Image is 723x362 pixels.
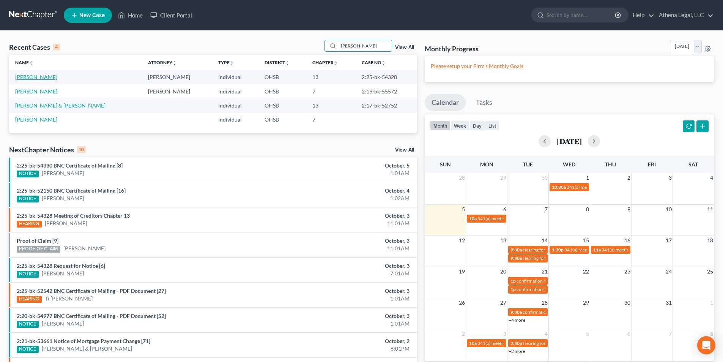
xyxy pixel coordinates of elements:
span: 341(a) meeting for [PERSON_NAME] [602,247,675,253]
i: unfold_more [230,61,234,65]
div: October, 5 [284,162,410,169]
span: 15 [582,236,590,245]
span: 7 [668,329,673,338]
span: 341(a) meeting for [PERSON_NAME] [477,340,551,346]
a: Calendar [425,94,466,111]
span: 29 [582,298,590,307]
a: Districtunfold_more [265,60,290,65]
span: 1 [585,173,590,182]
span: Tue [523,161,533,168]
td: [PERSON_NAME] [142,70,212,84]
div: October, 2 [284,337,410,345]
span: New Case [79,13,105,18]
a: 2:20-bk-54977 BNC Certificate of Mailing - PDF Document [52] [17,313,166,319]
a: [PERSON_NAME] [63,245,106,252]
a: Client Portal [146,8,196,22]
span: 341(a) Meeting for Ti'[PERSON_NAME] [564,247,643,253]
div: 1:01AM [284,169,410,177]
span: Mon [480,161,493,168]
button: list [485,120,499,131]
a: +4 more [509,317,525,323]
span: 22 [582,267,590,276]
div: October, 3 [284,312,410,320]
span: 14 [541,236,548,245]
input: Search by name... [547,8,616,22]
span: 7 [544,205,548,214]
span: 6 [502,205,507,214]
span: confirmation hearing for [PERSON_NAME] [523,309,608,315]
a: View All [395,147,414,153]
span: Hearing for Ti'[PERSON_NAME] [523,247,587,253]
a: 2:25-bk-54328 Request for Notice [6] [17,262,105,269]
i: unfold_more [334,61,338,65]
span: 1p [510,278,516,284]
a: Typeunfold_more [218,60,234,65]
td: 2:19-bk-55572 [356,84,417,98]
a: [PERSON_NAME] [15,116,57,123]
td: 2:17-bk-52752 [356,98,417,112]
span: 24 [665,267,673,276]
td: 2:25-bk-54328 [356,70,417,84]
a: [PERSON_NAME] [42,194,84,202]
span: 9:30a [510,255,522,261]
span: confirmation hearing for [PERSON_NAME] [517,286,602,292]
a: Chapterunfold_more [312,60,338,65]
td: Individual [212,113,258,127]
a: 2:25-bk-52150 BNC Certificate of Mailing [16] [17,187,126,194]
span: 1:30p [552,247,564,253]
td: OHSB [258,84,307,98]
button: week [450,120,469,131]
button: month [430,120,450,131]
td: OHSB [258,70,307,84]
span: 4 [709,173,714,182]
span: 341(a) meeting for [PERSON_NAME] [477,216,551,221]
span: 18 [706,236,714,245]
td: 13 [306,98,356,112]
a: Ti'[PERSON_NAME] [45,295,93,302]
div: 11:01AM [284,245,410,252]
div: PROOF OF CLAIM [17,246,60,253]
a: Attorneyunfold_more [148,60,177,65]
h2: [DATE] [557,137,582,145]
a: Nameunfold_more [15,60,33,65]
div: NOTICE [17,321,39,328]
span: 29 [499,173,507,182]
a: Athena Legal, LLC [655,8,714,22]
span: 3 [502,329,507,338]
div: 1:01AM [284,295,410,302]
a: 2:25-bk-52542 BNC Certificate of Mailing - PDF Document [27] [17,288,166,294]
input: Search by name... [339,40,392,51]
div: NextChapter Notices [9,145,86,154]
span: Hearing for Ti'[PERSON_NAME] [523,255,587,261]
span: 5 [585,329,590,338]
div: NOTICE [17,271,39,278]
i: unfold_more [285,61,290,65]
span: 2:30p [510,340,522,346]
span: 31 [665,298,673,307]
td: [PERSON_NAME] [142,84,212,98]
span: 5 [461,205,466,214]
i: unfold_more [172,61,177,65]
span: 26 [458,298,466,307]
td: Individual [212,70,258,84]
span: 8 [709,329,714,338]
div: 1:01AM [284,320,410,327]
span: 23 [624,267,631,276]
a: Proof of Claim [9] [17,237,58,244]
span: 2 [461,329,466,338]
span: Fri [648,161,656,168]
div: NOTICE [17,346,39,353]
td: 7 [306,113,356,127]
span: 9 [627,205,631,214]
a: Case Nounfold_more [362,60,386,65]
span: 20 [499,267,507,276]
a: Tasks [469,94,499,111]
span: 28 [541,298,548,307]
span: 8 [585,205,590,214]
span: confirmation hearing for [PERSON_NAME] [517,278,602,284]
span: Sat [688,161,698,168]
div: 4 [53,44,60,51]
span: 25 [706,267,714,276]
span: 11a [593,247,601,253]
div: October, 3 [284,287,410,295]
